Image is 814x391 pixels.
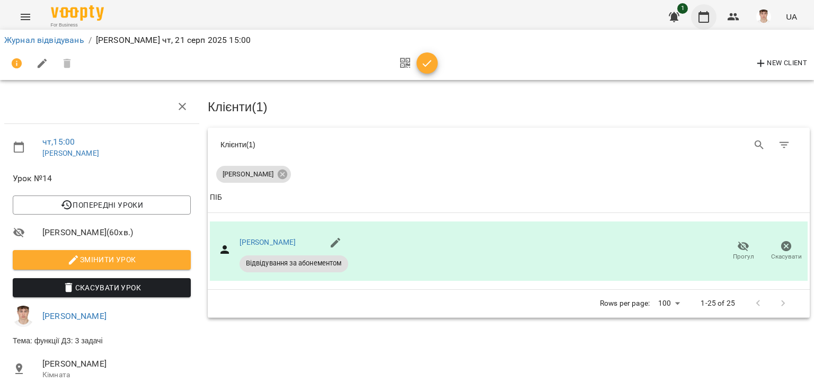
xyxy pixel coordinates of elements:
[208,128,810,162] div: Table Toolbar
[21,253,182,266] span: Змінити урок
[722,236,765,266] button: Прогул
[701,298,735,309] p: 1-25 of 25
[13,278,191,297] button: Скасувати Урок
[240,238,296,246] a: [PERSON_NAME]
[42,137,75,147] a: чт , 15:00
[220,139,501,150] div: Клієнти ( 1 )
[4,331,199,350] li: Тема: функції ДЗ: 3 задачі
[210,191,222,204] div: ПІБ
[42,226,191,239] span: [PERSON_NAME] ( 60 хв. )
[13,172,191,185] span: Урок №14
[13,196,191,215] button: Попередні уроки
[51,5,104,21] img: Voopty Logo
[240,259,348,268] span: Відвідування за абонементом
[51,22,104,29] span: For Business
[21,281,182,294] span: Скасувати Урок
[96,34,251,47] p: [PERSON_NAME] чт, 21 серп 2025 15:00
[772,132,797,158] button: Фільтр
[42,358,191,370] span: [PERSON_NAME]
[771,252,802,261] span: Скасувати
[4,35,84,45] a: Журнал відвідувань
[13,250,191,269] button: Змінити урок
[13,4,38,30] button: Menu
[786,11,797,22] span: UA
[210,191,808,204] span: ПІБ
[4,34,810,47] nav: breadcrumb
[210,191,222,204] div: Sort
[752,55,810,72] button: New Client
[42,311,107,321] a: [PERSON_NAME]
[654,296,684,311] div: 100
[755,57,807,70] span: New Client
[747,132,772,158] button: Search
[89,34,92,47] li: /
[42,149,99,157] a: [PERSON_NAME]
[765,236,808,266] button: Скасувати
[677,3,688,14] span: 1
[42,370,191,380] p: Кімната
[21,199,182,211] span: Попередні уроки
[756,10,771,24] img: 8fe045a9c59afd95b04cf3756caf59e6.jpg
[733,252,754,261] span: Прогул
[782,7,801,26] button: UA
[600,298,650,309] p: Rows per page:
[216,166,291,183] div: [PERSON_NAME]
[216,170,280,179] span: [PERSON_NAME]
[208,100,810,114] h3: Клієнти ( 1 )
[13,306,34,327] img: 8fe045a9c59afd95b04cf3756caf59e6.jpg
